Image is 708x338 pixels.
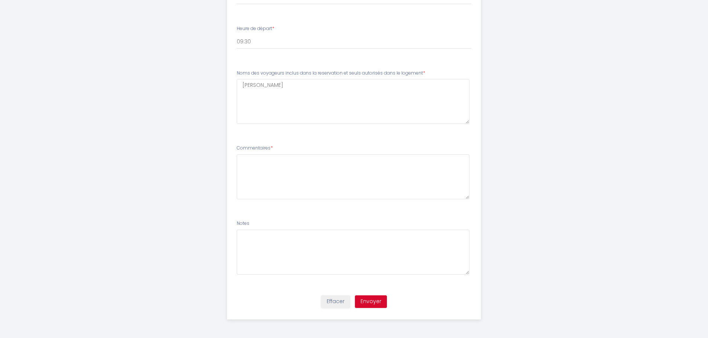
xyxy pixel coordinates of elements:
button: Effacer [321,295,350,308]
label: Commentaires [237,145,273,152]
label: Notes [237,220,249,227]
label: Noms des voyageurs inclus dans la reservation et seuls autorisés dans le logement [237,70,425,77]
label: Heure de départ [237,25,274,32]
button: Envoyer [355,295,387,308]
